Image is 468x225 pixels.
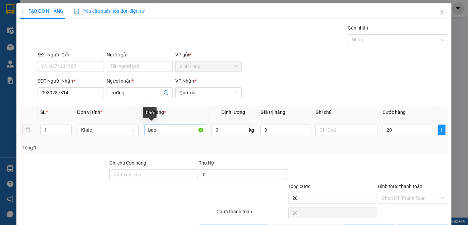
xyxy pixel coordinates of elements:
div: SĐT Người Nhận [38,77,104,85]
span: Quận 5 [179,88,237,98]
span: Gửi: [6,6,16,13]
span: kg [248,125,255,135]
span: user-add [163,90,169,95]
button: delete [22,125,33,135]
img: icon [74,9,79,14]
input: Ghi Chú [315,125,377,135]
span: down [66,131,70,135]
div: SĐT Người Gửi [38,51,104,58]
span: VP Nhận [175,78,194,84]
div: 230.000 [5,35,40,50]
span: close [440,10,445,15]
span: up [66,126,70,130]
div: Người gửi [107,51,173,58]
span: plus [20,9,24,13]
div: Người nhận [107,77,173,85]
div: Chưa thanh toán [216,208,288,220]
div: Tổng: 1 [22,144,181,151]
th: Ghi chú [313,106,380,119]
span: Giá trị hàng [260,109,285,115]
span: Tổng cước [288,184,310,189]
span: Yêu cầu xuất hóa đơn điện tử [74,8,145,14]
label: Ghi chú đơn hàng [109,160,146,166]
input: VD: Bàn, Ghế [144,125,206,135]
label: Hình thức thanh toán [378,184,422,189]
span: Increase Value [64,125,71,130]
span: plus [438,127,446,133]
button: plus [438,125,446,135]
div: Vĩnh Long [6,6,39,22]
span: TẠO ĐƠN HÀNG [20,8,63,14]
div: tú [44,14,98,22]
label: Gán nhãn [348,25,368,31]
span: Thu Hộ [199,160,214,166]
span: Thu tiền rồi : [5,35,36,42]
span: Cước hàng [383,109,406,115]
button: Close [433,3,452,22]
span: SL [40,109,46,115]
div: VP gửi [175,51,241,58]
span: Đơn vị tính [77,109,102,115]
span: Vĩnh Long [179,61,237,72]
input: Ghi chú đơn hàng [109,169,197,180]
div: 0946464530 [44,22,98,31]
span: Định lượng [221,109,245,115]
span: Decrease Value [64,130,71,135]
span: Khác [81,125,135,135]
input: 0 [260,125,310,135]
div: bao [143,107,157,118]
span: Nhận: [44,6,60,13]
div: Quận 5 [44,6,98,14]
